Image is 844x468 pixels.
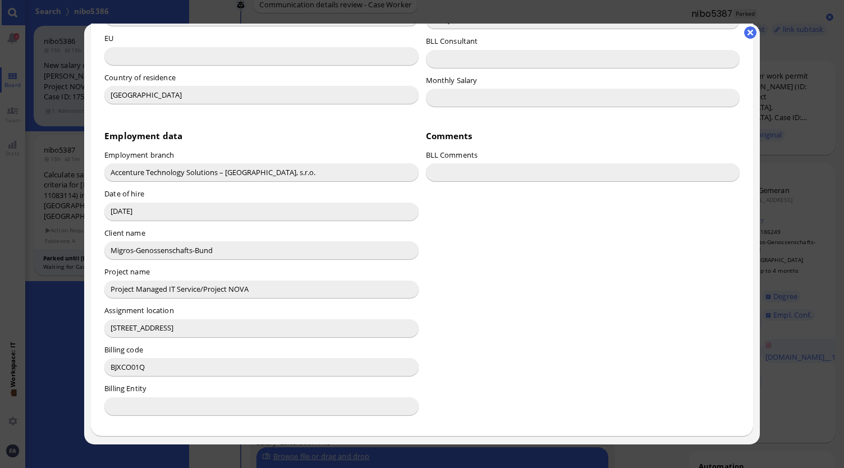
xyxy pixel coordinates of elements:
body: Rich Text Area. Press ALT-0 for help. [9,11,341,324]
strong: Important warnings [9,153,82,162]
li: Title mismatch: 'Packaged App Development Specialist' (ECL) vs 'SAP expert in Financial Services'... [31,172,341,197]
strong: Critical issues [9,112,62,121]
p: The p25 monthly salary for 40.0 hours per week in [GEOGRAPHIC_DATA] ([GEOGRAPHIC_DATA]) is (Salar... [9,65,341,90]
label: EU [104,33,113,43]
label: Assignment location [104,305,173,315]
label: BLL Consultant [426,36,478,46]
li: Missing CV in supported format (current CV is in unsupported .pptx format) [31,131,341,143]
strong: 8948 CHF [104,79,140,88]
label: Project name [104,267,150,277]
label: Date of hire [104,189,144,199]
h3: Employment data [104,130,418,141]
label: Employment branch [104,150,174,160]
label: BLL Comments [426,150,478,160]
p: I hope this message finds you well. I'm writing to let you know that your requested salary calcul... [9,31,341,57]
label: Billing Entity [104,383,146,393]
h3: Comments [426,130,740,141]
label: Billing code [104,345,143,355]
strong: Heads-up: [9,99,47,108]
label: Country of residence [104,72,176,82]
label: Client name [104,228,145,238]
label: Monthly Salary [426,75,478,85]
li: Cannot verify CV tabular format due to unsupported PowerPoint format [31,196,341,209]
